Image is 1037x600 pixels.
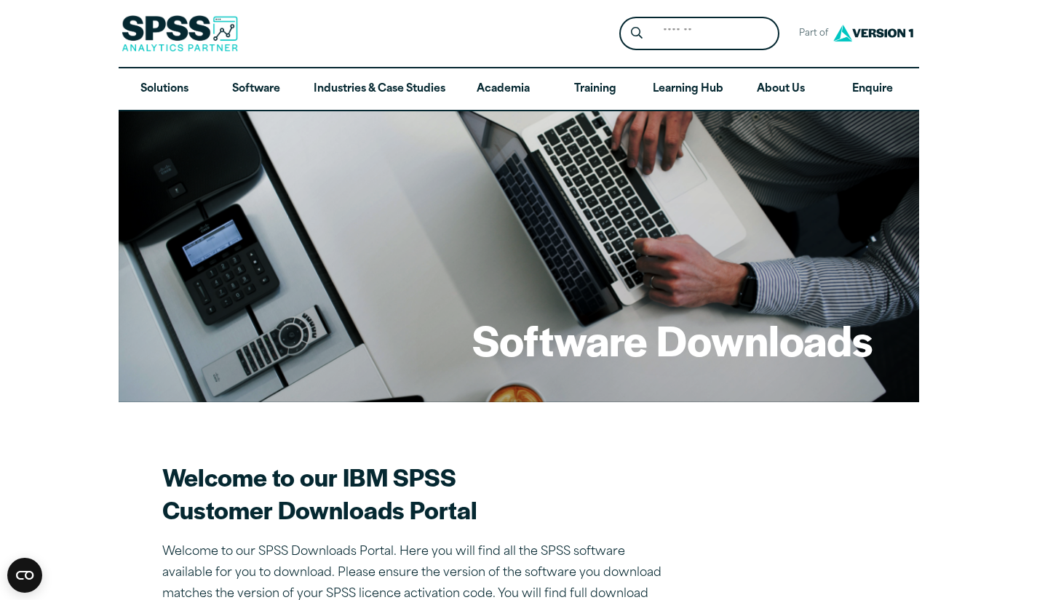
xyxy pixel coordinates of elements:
[302,68,457,111] a: Industries & Case Studies
[119,68,919,111] nav: Desktop version of site main menu
[472,311,873,368] h1: Software Downloads
[827,68,918,111] a: Enquire
[7,558,42,593] button: Open CMP widget
[210,68,302,111] a: Software
[119,68,210,111] a: Solutions
[631,27,643,39] svg: Search magnifying glass icon
[735,68,827,111] a: About Us
[457,68,549,111] a: Academia
[641,68,735,111] a: Learning Hub
[549,68,640,111] a: Training
[122,15,238,52] img: SPSS Analytics Partner
[791,23,830,44] span: Part of
[162,460,672,526] h2: Welcome to our IBM SPSS Customer Downloads Portal
[619,17,779,51] form: Site Header Search Form
[830,20,917,47] img: Version1 Logo
[623,20,650,47] button: Search magnifying glass icon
